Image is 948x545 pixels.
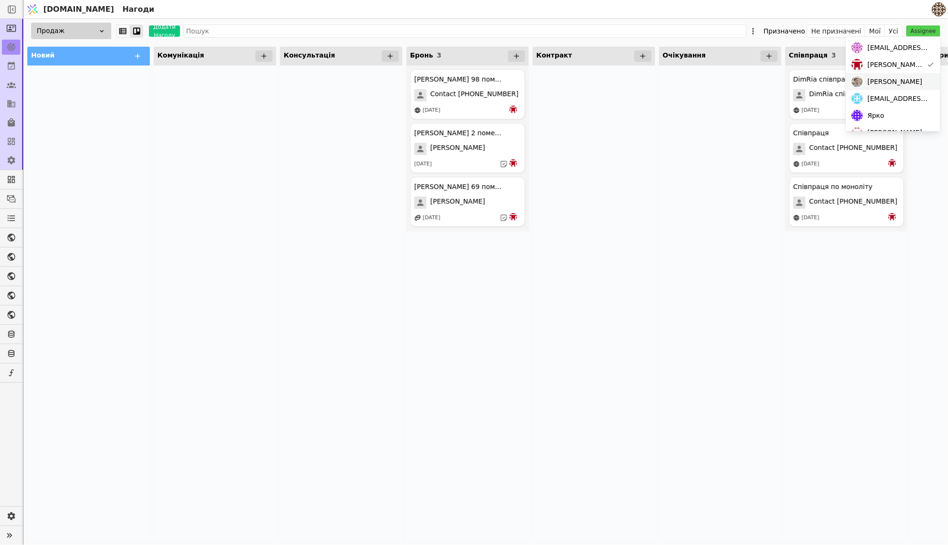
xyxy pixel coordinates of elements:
div: DimRia співпраця [793,74,854,84]
a: [DOMAIN_NAME] [24,0,119,18]
span: Contact [PHONE_NUMBER] [430,89,519,101]
span: Очікування [663,51,706,59]
img: online-store.svg [793,107,800,114]
img: bo [510,106,517,113]
span: Співпраця [789,51,828,59]
div: [PERSON_NAME] 69 помешкання [PERSON_NAME] [414,182,504,192]
div: [DATE] [414,160,432,168]
div: Продаж [31,23,111,39]
h2: Нагоди [119,4,155,15]
span: Комунікація [157,51,204,59]
a: Додати Нагоду [143,25,180,37]
div: [PERSON_NAME] 98 помешкання [PERSON_NAME] [414,74,504,84]
div: [DATE] [802,214,819,222]
div: Співпраця по моноліту [793,182,873,192]
img: bo [510,159,517,167]
img: Яр [852,110,863,121]
button: Усі [885,25,902,38]
div: Співпраця по монолітуContact [PHONE_NUMBER][DATE]bo [789,177,904,227]
img: de [852,42,863,53]
span: Бронь [410,51,433,59]
span: Contact [PHONE_NUMBER] [809,197,898,209]
span: 3 [832,51,836,59]
span: [PERSON_NAME][EMAIL_ADDRESS][DOMAIN_NAME] [868,60,923,70]
div: [DATE] [802,160,819,168]
img: affiliate-program.svg [414,215,421,221]
div: DimRia співпрацяDimRia співпраця[DATE]bo [789,69,904,119]
span: 3 [437,51,442,59]
span: [DOMAIN_NAME] [43,4,114,15]
span: [PERSON_NAME] [868,77,923,87]
span: Новий [31,51,55,59]
button: Мої [866,25,885,38]
span: Ярко [868,111,885,121]
span: Консультація [284,51,335,59]
div: [PERSON_NAME] 69 помешкання [PERSON_NAME][PERSON_NAME][DATE]bo [410,177,525,227]
span: [PERSON_NAME][EMAIL_ADDRESS][DOMAIN_NAME] [868,128,931,138]
img: Ad [852,76,863,87]
div: СпівпрацяContact [PHONE_NUMBER][DATE]bo [789,123,904,173]
img: bo [852,59,863,70]
button: Додати Нагоду [149,25,180,37]
span: [PERSON_NAME] [430,197,485,209]
span: [EMAIL_ADDRESS][DOMAIN_NAME] [868,43,931,53]
div: [PERSON_NAME] 2 помешкання [PERSON_NAME] [414,128,504,138]
img: online-store.svg [793,161,800,167]
div: Співпраця [793,128,829,138]
div: [PERSON_NAME] 98 помешкання [PERSON_NAME]Contact [PHONE_NUMBER][DATE]bo [410,69,525,119]
button: Не призначені [808,25,866,38]
div: [DATE] [802,107,819,115]
img: bo [889,159,896,167]
span: Контракт [536,51,572,59]
span: DimRia співпраця [809,89,870,101]
div: [DATE] [423,107,440,115]
button: Assignee [907,25,940,37]
div: [PERSON_NAME] 2 помешкання [PERSON_NAME][PERSON_NAME][DATE]bo [410,123,525,173]
input: Пошук [184,25,747,38]
span: [EMAIL_ADDRESS][DOMAIN_NAME] [868,94,931,104]
img: co [852,93,863,104]
img: Logo [25,0,40,18]
div: [DATE] [423,214,440,222]
img: bo [889,213,896,221]
span: [PERSON_NAME] [430,143,485,155]
img: online-store.svg [414,107,421,114]
img: vi [852,127,863,138]
div: Призначено [764,25,805,38]
img: 4183bec8f641d0a1985368f79f6ed469 [932,2,946,17]
img: online-store.svg [793,215,800,221]
span: Contact [PHONE_NUMBER] [809,143,898,155]
img: bo [510,213,517,221]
